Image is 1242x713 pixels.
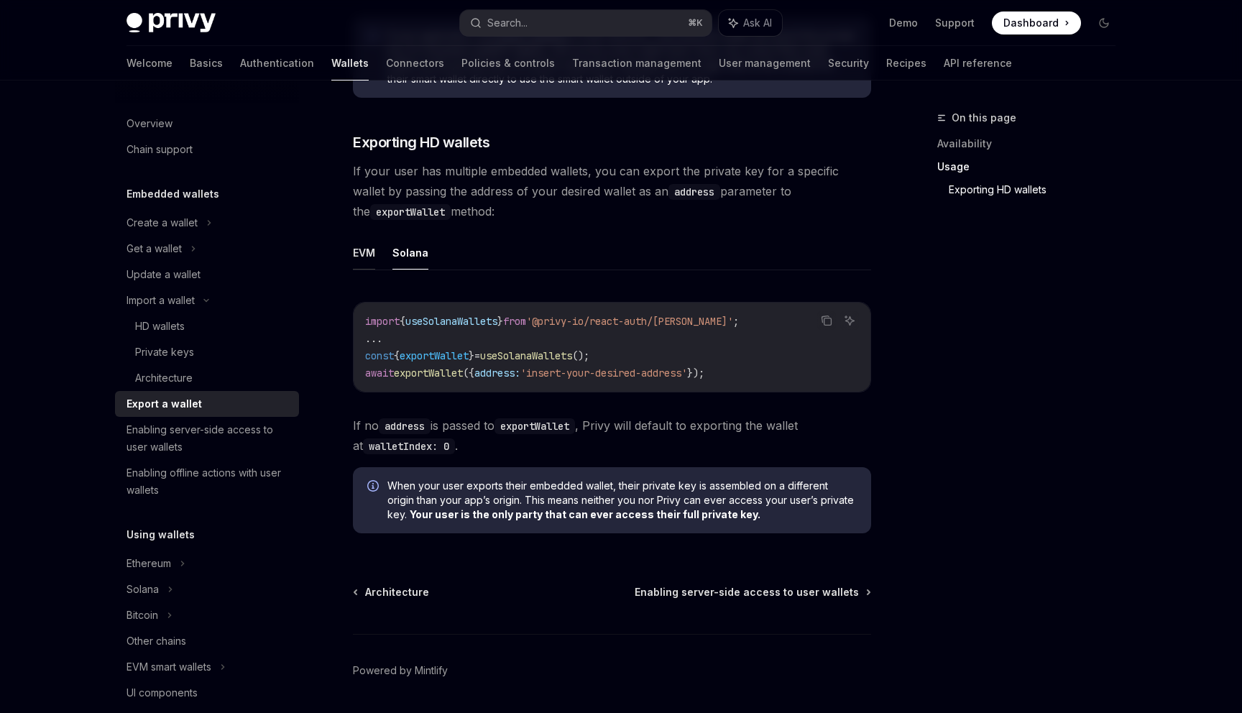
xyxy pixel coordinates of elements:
div: UI components [126,684,198,701]
div: Enabling offline actions with user wallets [126,464,290,499]
a: Wallets [331,46,369,80]
span: useSolanaWallets [405,315,497,328]
span: ... [365,332,382,345]
b: Your user is the only party that can ever access their full private key. [410,508,760,520]
span: = [474,349,480,362]
span: If no is passed to , Privy will default to exporting the wallet at . [353,415,871,456]
div: Get a wallet [126,240,182,257]
code: exportWallet [494,418,575,434]
a: Enabling offline actions with user wallets [115,460,299,503]
span: const [365,349,394,362]
h5: Embedded wallets [126,185,219,203]
button: Search...⌘K [460,10,712,36]
a: Overview [115,111,299,137]
div: Export a wallet [126,395,202,413]
a: Usage [937,155,1127,178]
span: { [394,349,400,362]
a: Availability [937,132,1127,155]
div: EVM smart wallets [126,658,211,676]
span: On this page [952,109,1016,126]
div: Create a wallet [126,214,198,231]
div: HD wallets [135,318,185,335]
a: Architecture [115,365,299,391]
span: } [497,315,503,328]
span: If your user has multiple embedded wallets, you can export the private key for a specific wallet ... [353,161,871,221]
a: Recipes [886,46,926,80]
a: HD wallets [115,313,299,339]
span: exportWallet [400,349,469,362]
code: address [379,418,431,434]
a: UI components [115,680,299,706]
button: EVM [353,236,375,270]
div: Import a wallet [126,292,195,309]
a: Other chains [115,628,299,654]
a: Security [828,46,869,80]
code: address [668,184,720,200]
span: ({ [463,367,474,379]
a: Connectors [386,46,444,80]
span: import [365,315,400,328]
span: await [365,367,394,379]
a: Demo [889,16,918,30]
code: walletIndex: 0 [363,438,455,454]
a: Policies & controls [461,46,555,80]
a: Update a wallet [115,262,299,287]
span: }); [687,367,704,379]
span: 'insert-your-desired-address' [520,367,687,379]
span: Exporting HD wallets [353,132,489,152]
h5: Using wallets [126,526,195,543]
button: Ask AI [840,311,859,330]
span: Architecture [365,585,429,599]
span: useSolanaWallets [480,349,572,362]
div: Bitcoin [126,607,158,624]
a: Private keys [115,339,299,365]
span: address: [474,367,520,379]
div: Ethereum [126,555,171,572]
a: Enabling server-side access to user wallets [635,585,870,599]
div: Chain support [126,141,193,158]
a: Enabling server-side access to user wallets [115,417,299,460]
img: dark logo [126,13,216,33]
span: from [503,315,526,328]
div: Other chains [126,632,186,650]
button: Toggle dark mode [1092,11,1115,34]
a: API reference [944,46,1012,80]
span: Enabling server-side access to user wallets [635,585,859,599]
a: Transaction management [572,46,701,80]
a: Welcome [126,46,172,80]
a: Powered by Mintlify [353,663,448,678]
a: Exporting HD wallets [949,178,1127,201]
div: Solana [126,581,159,598]
span: Ask AI [743,16,772,30]
span: (); [572,349,589,362]
span: When your user exports their embedded wallet, their private key is assembled on a different origi... [387,479,857,522]
a: Architecture [354,585,429,599]
span: ; [733,315,739,328]
a: User management [719,46,811,80]
span: { [400,315,405,328]
div: Private keys [135,344,194,361]
span: '@privy-io/react-auth/[PERSON_NAME]' [526,315,733,328]
span: Dashboard [1003,16,1059,30]
a: Dashboard [992,11,1081,34]
svg: Info [367,480,382,494]
button: Ask AI [719,10,782,36]
div: Search... [487,14,528,32]
div: Enabling server-side access to user wallets [126,421,290,456]
button: Solana [392,236,428,270]
span: } [469,349,474,362]
a: Chain support [115,137,299,162]
code: exportWallet [370,204,451,220]
a: Export a wallet [115,391,299,417]
span: ⌘ K [688,17,703,29]
div: Architecture [135,369,193,387]
div: Overview [126,115,172,132]
span: exportWallet [394,367,463,379]
a: Support [935,16,975,30]
div: Update a wallet [126,266,201,283]
a: Basics [190,46,223,80]
a: Authentication [240,46,314,80]
button: Copy the contents from the code block [817,311,836,330]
